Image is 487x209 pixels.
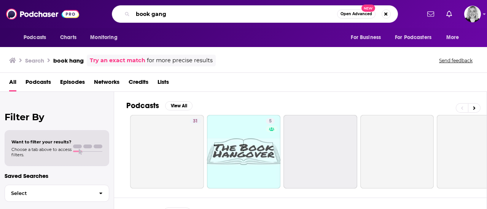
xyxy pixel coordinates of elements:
[165,101,193,110] button: View All
[390,30,442,45] button: open menu
[337,9,376,19] button: Open AdvancedNew
[5,112,109,123] h2: Filter By
[126,101,159,110] h2: Podcasts
[18,30,56,45] button: open menu
[9,76,16,91] a: All
[395,32,431,43] span: For Podcasters
[190,118,201,124] a: 31
[11,147,72,157] span: Choose a tab above to access filters.
[158,76,169,91] a: Lists
[207,115,281,189] a: 5
[464,6,481,22] button: Show profile menu
[361,5,375,12] span: New
[6,7,79,21] img: Podchaser - Follow, Share and Rate Podcasts
[94,76,119,91] a: Networks
[25,57,44,64] h3: Search
[24,32,46,43] span: Podcasts
[112,5,398,23] div: Search podcasts, credits, & more...
[85,30,127,45] button: open menu
[130,115,204,189] a: 31
[424,8,437,20] a: Show notifications dropdown
[90,56,145,65] a: Try an exact match
[53,57,84,64] h3: book hang
[464,6,481,22] span: Logged in as cmaur0218
[266,118,275,124] a: 5
[351,32,381,43] span: For Business
[464,6,481,22] img: User Profile
[129,76,148,91] a: Credits
[11,139,72,145] span: Want to filter your results?
[147,56,213,65] span: for more precise results
[25,76,51,91] a: Podcasts
[193,118,198,125] span: 31
[5,172,109,179] p: Saved Searches
[446,32,459,43] span: More
[441,30,469,45] button: open menu
[443,8,455,20] a: Show notifications dropdown
[133,8,337,20] input: Search podcasts, credits, & more...
[437,57,475,64] button: Send feedback
[55,30,81,45] a: Charts
[5,191,93,196] span: Select
[60,76,85,91] a: Episodes
[5,185,109,202] button: Select
[90,32,117,43] span: Monitoring
[341,12,372,16] span: Open Advanced
[60,32,76,43] span: Charts
[269,118,272,125] span: 5
[126,101,193,110] a: PodcastsView All
[345,30,390,45] button: open menu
